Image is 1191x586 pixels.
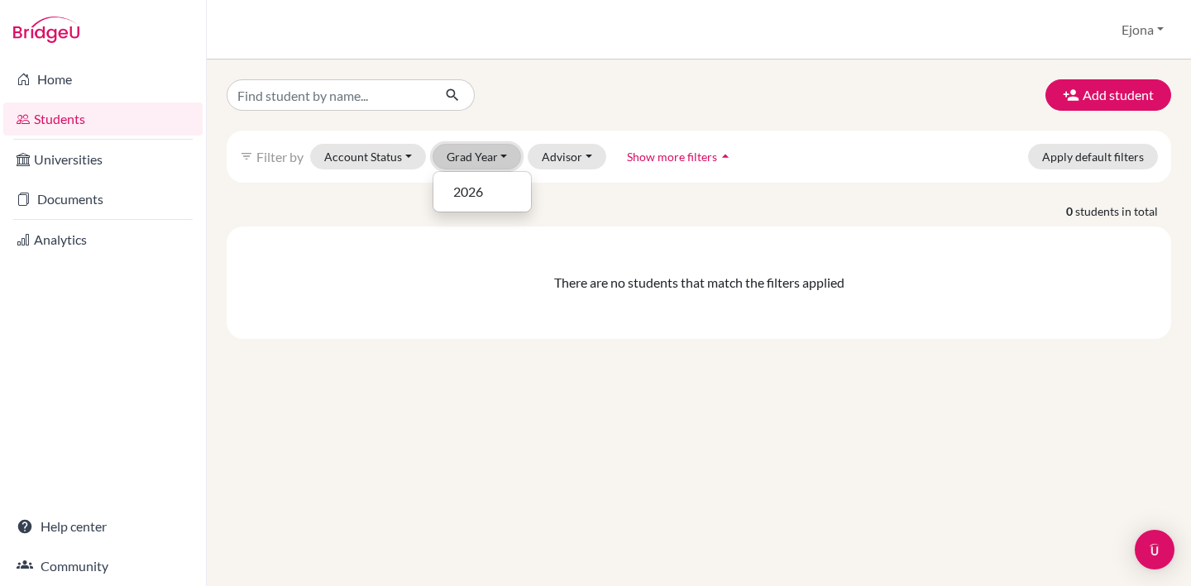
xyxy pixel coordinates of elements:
a: Analytics [3,223,203,256]
button: Apply default filters [1028,144,1158,169]
a: Community [3,550,203,583]
div: Grad Year [433,171,532,212]
span: 2026 [453,182,483,202]
button: Account Status [310,144,426,169]
div: There are no students that match the filters applied [240,273,1158,293]
a: Universities [3,143,203,176]
button: 2026 [433,179,531,205]
button: Add student [1045,79,1171,111]
button: Show more filtersarrow_drop_up [613,144,748,169]
a: Help center [3,510,203,543]
div: Open Intercom Messenger [1135,530,1174,569]
a: Documents [3,183,203,216]
strong: 0 [1066,202,1075,220]
button: Advisor [528,144,606,169]
button: Grad Year [433,144,522,169]
a: Home [3,63,203,96]
span: Filter by [256,149,304,164]
img: Bridge-U [13,17,79,43]
i: filter_list [240,150,253,163]
span: students in total [1075,202,1171,220]
span: Show more filters [627,150,717,164]
a: Students [3,102,203,136]
button: Ejona [1114,14,1171,45]
i: arrow_drop_up [717,148,734,164]
input: Find student by name... [227,79,432,111]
